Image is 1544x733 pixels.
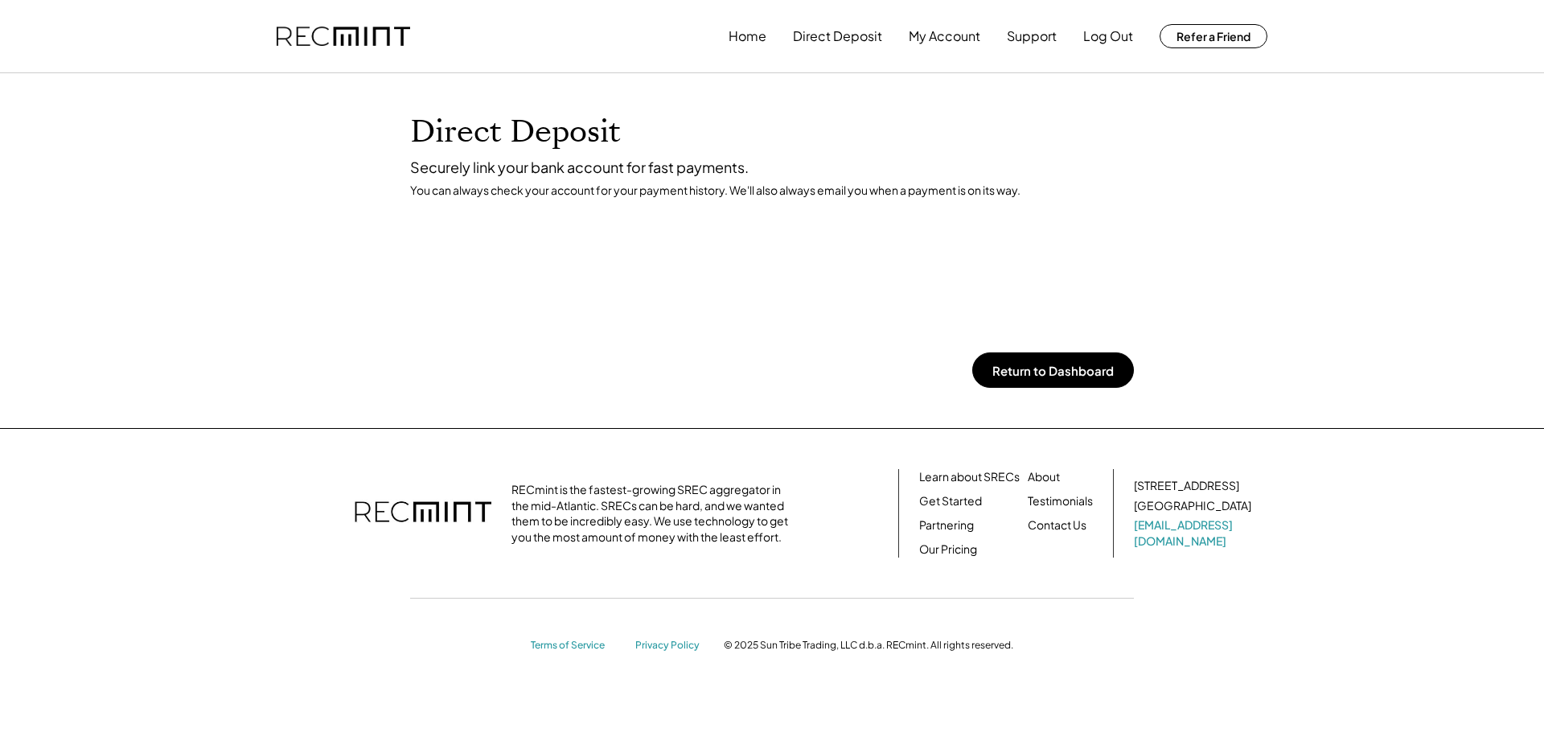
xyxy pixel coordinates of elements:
[919,542,977,558] a: Our Pricing
[1007,20,1057,52] button: Support
[410,158,1134,176] div: Securely link your bank account for fast payments.
[1160,24,1267,48] button: Refer a Friend
[919,493,982,509] a: Get Started
[355,485,491,542] img: recmint-logotype%403x.png
[909,20,980,52] button: My Account
[1083,20,1133,52] button: Log Out
[919,469,1020,485] a: Learn about SRECs
[1134,498,1251,514] div: [GEOGRAPHIC_DATA]
[1134,478,1239,494] div: [STREET_ADDRESS]
[1028,469,1060,485] a: About
[793,20,882,52] button: Direct Deposit
[410,183,1134,197] div: You can always check your account for your payment history. We'll also always email you when a pa...
[729,20,766,52] button: Home
[277,27,410,47] img: recmint-logotype%403x.png
[531,639,619,653] a: Terms of Service
[1028,517,1086,533] a: Contact Us
[919,517,974,533] a: Partnering
[635,639,708,653] a: Privacy Policy
[1134,517,1254,549] a: [EMAIL_ADDRESS][DOMAIN_NAME]
[724,639,1013,652] div: © 2025 Sun Tribe Trading, LLC d.b.a. RECmint. All rights reserved.
[410,113,1134,151] h1: Direct Deposit
[972,352,1134,388] button: Return to Dashboard
[1028,493,1093,509] a: Testimonials
[511,482,797,545] div: RECmint is the fastest-growing SREC aggregator in the mid-Atlantic. SRECs can be hard, and we wan...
